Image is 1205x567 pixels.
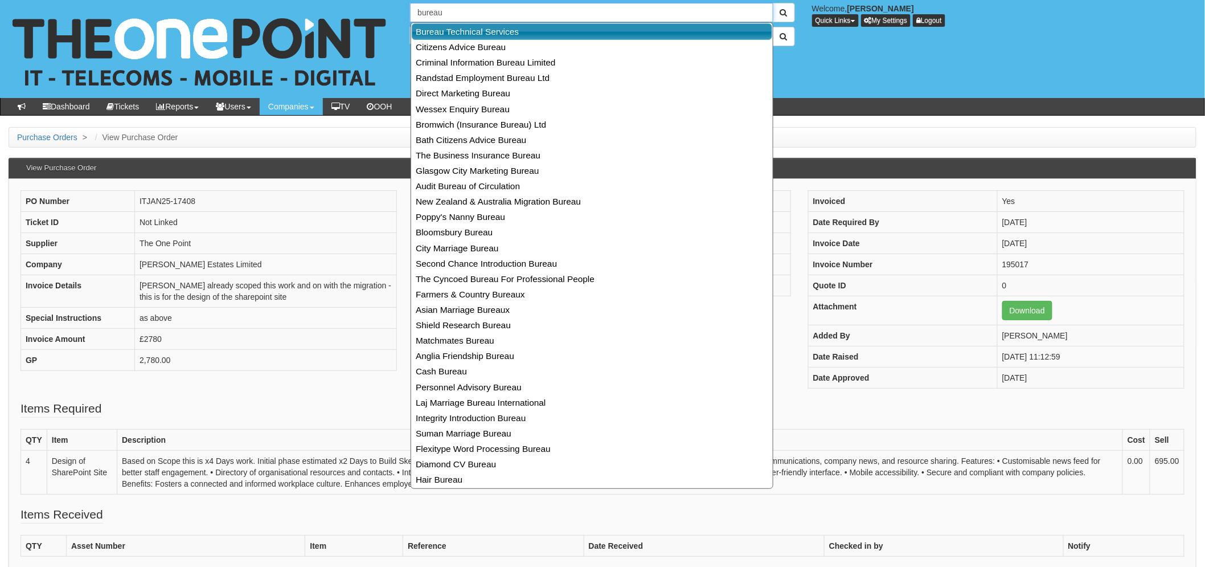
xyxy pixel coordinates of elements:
a: Hair Bureau [412,472,772,487]
a: Users [207,98,260,115]
a: Bromwich (Insurance Bureau) Ltd [412,117,772,132]
th: Description [117,429,1123,450]
td: The One Point [135,232,397,254]
th: Cost [1123,429,1150,450]
a: Bureau Technical Services [412,23,772,40]
td: [PERSON_NAME] [997,325,1184,346]
td: [DATE] [997,232,1184,254]
td: [DATE] [997,367,1184,388]
th: Date Required By [808,211,997,232]
a: Cash Bureau [412,364,772,379]
td: 0 [997,275,1184,296]
a: Bloomsbury Bureau [412,225,772,240]
a: Randstad Employment Bureau Ltd [412,70,772,85]
a: My Settings [861,14,911,27]
td: Yes [997,190,1184,211]
a: Personnel Advisory Bureau [412,380,772,395]
a: Matchmates Bureau [412,333,772,348]
th: Date Raised [808,346,997,367]
a: OOH [359,98,401,115]
a: Logout [913,14,945,27]
td: 695.00 [1150,450,1184,494]
a: New Zealand & Australia Migration Bureau [412,194,772,209]
a: The Business Insurance Bureau [412,148,772,163]
td: Design of SharePoint Site [47,450,117,494]
th: Company [21,254,135,275]
a: TV [323,98,359,115]
th: Date Received [584,535,824,556]
div: Welcome, [804,3,1205,27]
th: Special Instructions [21,307,135,328]
li: View Purchase Order [92,132,178,143]
th: Attachment [808,296,997,325]
a: Purchase Orders [17,133,77,142]
th: Supplier [21,232,135,254]
a: Wessex Enquiry Bureau [412,101,772,117]
a: Asian Marriage Bureaux [412,302,772,317]
a: Flexitype Word Processing Bureau [412,441,772,456]
a: Integrity Introduction Bureau [412,410,772,426]
a: Poppy's Nanny Bureau [412,209,772,225]
td: Based on Scope this is x4 Days work. Initial phase estimated x2 Days to Build Skeleton then x2 da... [117,450,1123,494]
a: City Marriage Bureau [412,240,772,256]
a: Tickets [99,98,148,115]
a: Suman Marriage Bureau [412,426,772,441]
td: 2,780.00 [135,349,397,370]
a: Companies [260,98,323,115]
a: Glasgow City Marketing Bureau [412,163,772,178]
th: QTY [21,429,47,450]
a: Dashboard [34,98,99,115]
a: Bath Citizens Advice Bureau [412,132,772,148]
a: Direct Marketing Bureau [412,85,772,101]
td: as above [135,307,397,328]
h3: View Purchase Order [21,158,102,178]
th: Invoiced [808,190,997,211]
a: The Cyncoed Bureau For Professional People [412,271,772,287]
legend: Items Required [21,400,101,418]
th: Item [305,535,403,556]
span: > [80,133,90,142]
th: Invoice Number [808,254,997,275]
td: ITJAN25-17408 [135,190,397,211]
th: Ticket ID [21,211,135,232]
a: Laj Marriage Bureau International [412,395,772,410]
a: Citizens Advice Bureau [412,39,772,55]
th: Date Approved [808,367,997,388]
a: Criminal Information Bureau Limited [412,55,772,70]
td: [PERSON_NAME] already scoped this work and on with the migration - this is for the design of the ... [135,275,397,307]
a: Anglia Friendship Bureau [412,348,772,364]
td: 195017 [997,254,1184,275]
th: GP [21,349,135,370]
th: Checked in by [825,535,1063,556]
th: QTY [21,535,67,556]
input: Search Companies [410,3,773,22]
th: Invoice Date [808,232,997,254]
td: [PERSON_NAME] Estates Limited [135,254,397,275]
td: 0.00 [1123,450,1150,494]
th: Added By [808,325,997,346]
td: [DATE] 11:12:59 [997,346,1184,367]
th: Notify [1063,535,1184,556]
th: Invoice Details [21,275,135,307]
a: Second Chance Introduction Bureau [412,256,772,271]
td: £2780 [135,328,397,349]
b: [PERSON_NAME] [847,4,914,13]
legend: Items Received [21,506,103,524]
th: PO Number [21,190,135,211]
th: Quote ID [808,275,997,296]
td: 4 [21,450,47,494]
th: Reference [403,535,584,556]
th: Item [47,429,117,450]
a: Diamond CV Bureau [412,456,772,472]
th: Invoice Amount [21,328,135,349]
button: Quick Links [812,14,859,27]
a: Audit Bureau of Circulation [412,178,772,194]
a: Reports [147,98,207,115]
a: Download [1002,301,1052,320]
th: Sell [1150,429,1184,450]
a: Farmers & Country Bureaux [412,287,772,302]
a: Shield Research Bureau [412,317,772,333]
td: Not Linked [135,211,397,232]
td: [DATE] [997,211,1184,232]
th: Asset Number [67,535,305,556]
